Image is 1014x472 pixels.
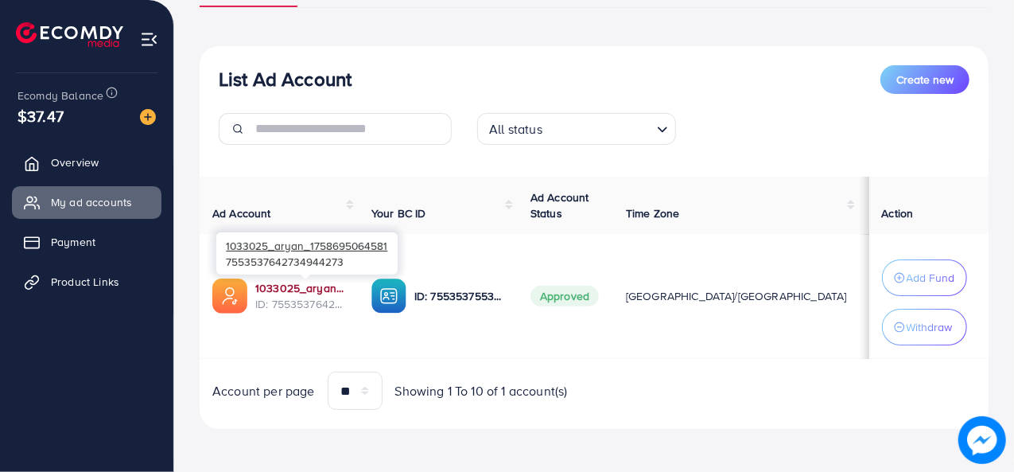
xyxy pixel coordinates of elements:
span: Account per page [212,382,315,400]
a: Overview [12,146,161,178]
span: My ad accounts [51,194,132,210]
span: $37.47 [15,97,66,135]
span: Ad Account [212,205,271,221]
span: Time Zone [626,205,679,221]
p: Withdraw [907,318,953,337]
span: 1033025_aryan_1758695064581 [226,238,387,253]
div: 7553537642734944273 [216,232,398,275]
img: logo [16,22,123,47]
img: ic-ads-acc.e4c84228.svg [212,279,247,314]
img: image [140,109,156,125]
p: ID: 7553537553685577729 [414,287,505,306]
span: Showing 1 To 10 of 1 account(s) [395,382,568,400]
span: ID: 7553537642734944273 [255,296,346,312]
span: [GEOGRAPHIC_DATA]/[GEOGRAPHIC_DATA] [626,288,847,304]
span: Create new [896,72,954,88]
a: Product Links [12,266,161,298]
a: 1033025_aryan_1758695064581 [255,280,346,296]
span: Ecomdy Balance [17,88,103,103]
button: Add Fund [882,259,967,296]
button: Withdraw [882,309,967,345]
span: Product Links [51,274,119,290]
img: image [959,417,1006,464]
a: Payment [12,226,161,258]
span: Approved [530,286,599,306]
div: Search for option [477,113,676,145]
a: My ad accounts [12,186,161,218]
span: Your BC ID [371,205,426,221]
span: Ad Account Status [530,189,589,221]
button: Create new [880,65,969,94]
img: ic-ba-acc.ded83a64.svg [371,279,406,314]
img: menu [140,30,158,49]
span: Payment [51,234,95,250]
span: Overview [51,154,99,170]
h3: List Ad Account [219,68,352,91]
span: All status [486,118,546,141]
input: Search for option [547,115,651,141]
p: Add Fund [907,268,955,287]
span: Action [882,205,914,221]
